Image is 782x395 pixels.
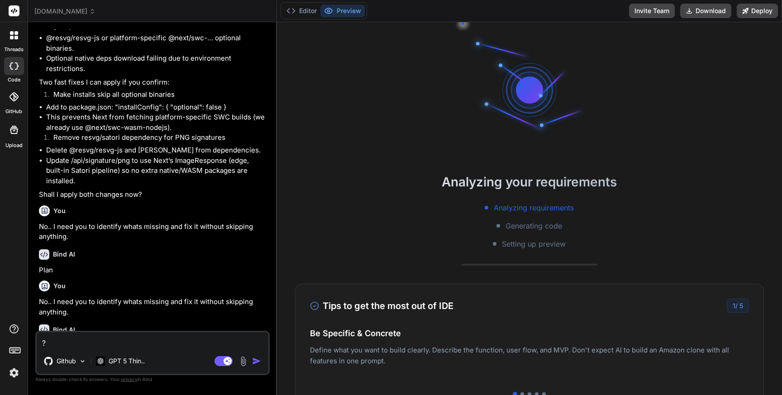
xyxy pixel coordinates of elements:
[39,190,268,200] p: Shall I apply both changes now?
[739,302,743,309] span: 5
[35,375,270,384] p: Always double-check its answers. Your in Bind
[283,5,320,17] button: Editor
[39,222,268,242] p: No.. I need you to identify whats missing and fix it without skipping anything.
[46,156,268,186] li: Update /api/signature/png to use Next’s ImageResponse (edge, built-in Satori pipeline) so no extr...
[34,7,95,16] span: [DOMAIN_NAME]
[4,46,24,53] label: threads
[46,145,268,156] li: Delete @resvg/resvg-js and [PERSON_NAME] from dependencies.
[46,33,268,53] li: @resvg/resvg-js or platform-specific @next/swc-… optional binaries.
[39,265,268,276] p: Plan
[238,356,248,366] img: attachment
[46,53,268,74] li: Optional native deps download failing due to environment restrictions.
[109,357,145,366] p: GPT 5 Thin..
[733,302,735,309] span: 1
[629,4,675,18] button: Invite Team
[57,357,76,366] p: Github
[53,206,66,215] h6: You
[252,357,261,366] img: icon
[79,357,86,365] img: Pick Models
[121,376,138,382] span: privacy
[53,250,75,259] h6: Bind AI
[46,102,268,113] li: Add to package.json: "installConfig": { "optional": false }
[8,76,20,84] label: code
[727,299,749,313] div: /
[5,108,22,115] label: GitHub
[39,77,268,88] p: Two fast fixes I can apply if you confirm:
[46,133,268,145] li: Remove resvg/satori dependency for PNG signatures
[37,332,268,348] textarea: ?
[680,4,731,18] button: Download
[6,365,22,381] img: settings
[737,4,778,18] button: Deploy
[505,220,562,231] span: Generating code
[310,299,453,313] h3: Tips to get the most out of IDE
[320,5,365,17] button: Preview
[310,327,749,339] h4: Be Specific & Concrete
[46,90,268,102] li: Make installs skip all optional binaries
[39,297,268,317] p: No.. I need you to identify whats missing and fix it without skipping anything.
[502,238,566,249] span: Setting up preview
[46,112,268,133] li: This prevents Next from fetching platform-specific SWC builds (we already use @next/swc-wasm-node...
[96,357,105,365] img: GPT 5 Thinking High
[5,142,23,149] label: Upload
[494,202,574,213] span: Analyzing requirements
[277,172,782,191] h2: Analyzing your requirements
[53,325,75,334] h6: Bind AI
[53,281,66,290] h6: You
